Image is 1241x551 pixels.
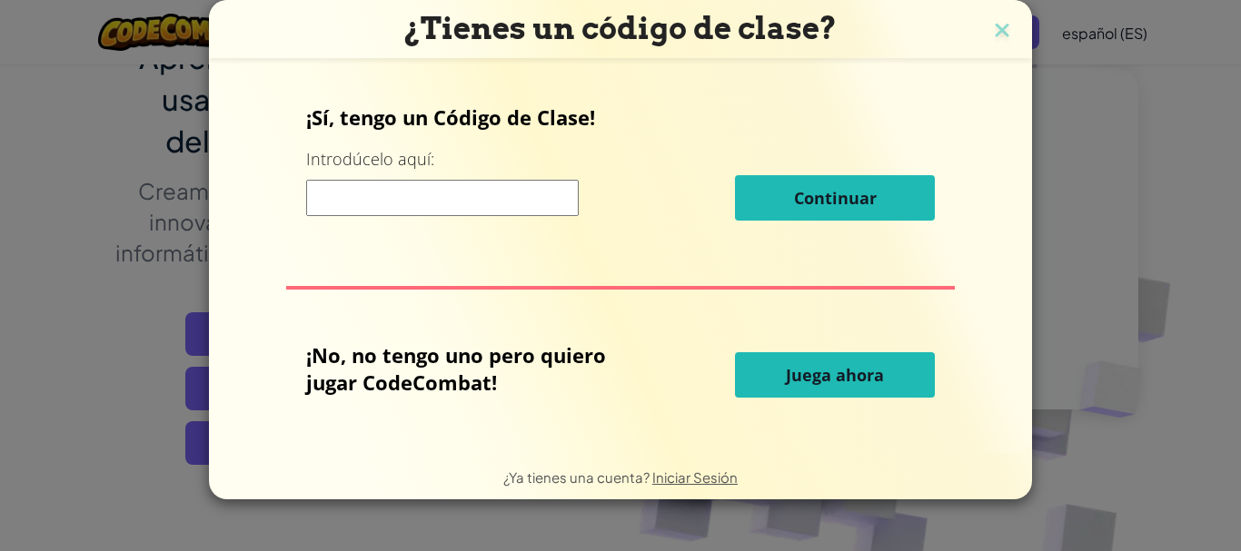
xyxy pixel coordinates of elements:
p: ¡No, no tengo uno pero quiero jugar CodeCombat! [306,341,645,396]
span: ¿Tienes un código de clase? [404,10,837,46]
label: Introdúcelo aquí: [306,148,434,171]
button: Juega ahora [735,352,935,398]
span: Juega ahora [786,364,884,386]
button: Continuar [735,175,935,221]
p: ¡Sí, tengo un Código de Clase! [306,103,936,131]
a: Iniciar Sesión [652,468,738,486]
span: Continuar [794,187,877,209]
span: ¿Ya tienes una cuenta? [503,468,652,486]
img: close icon [990,18,1014,45]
